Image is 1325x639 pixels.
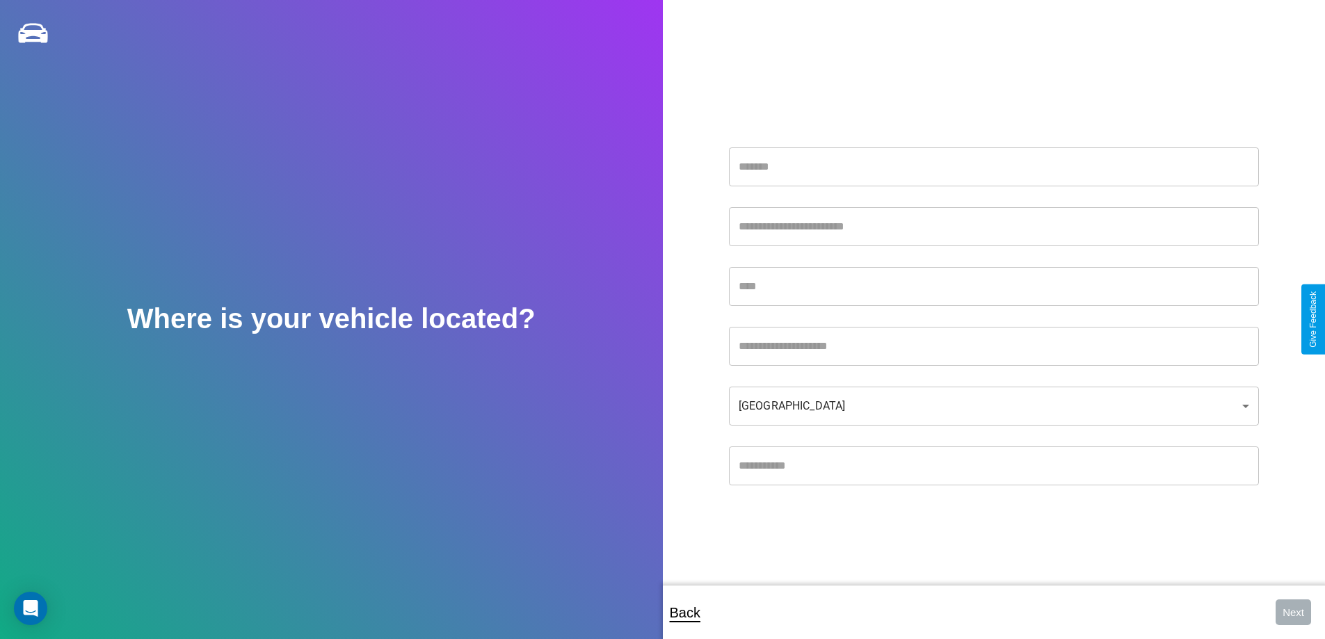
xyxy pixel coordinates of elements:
[670,600,700,625] p: Back
[127,303,536,334] h2: Where is your vehicle located?
[729,387,1259,426] div: [GEOGRAPHIC_DATA]
[1308,291,1318,348] div: Give Feedback
[1276,599,1311,625] button: Next
[14,592,47,625] div: Open Intercom Messenger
